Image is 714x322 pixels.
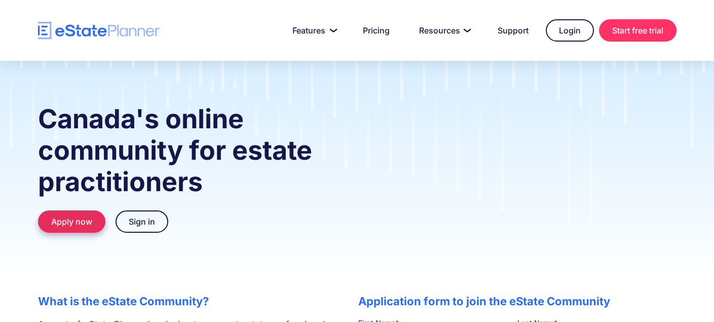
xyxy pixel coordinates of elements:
a: Pricing [351,20,402,41]
a: Resources [407,20,480,41]
strong: Canada's online community for estate practitioners [38,103,312,198]
a: Apply now [38,210,105,233]
span: Last Name [159,1,196,9]
a: Login [546,19,594,42]
a: Start free trial [599,19,677,42]
a: Support [485,20,541,41]
h2: What is the eState Community? [38,295,338,308]
a: home [38,22,160,40]
a: Sign in [116,210,168,233]
span: Phone number [159,42,207,51]
a: Features [280,20,346,41]
h2: Application form to join the eState Community [358,295,677,308]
